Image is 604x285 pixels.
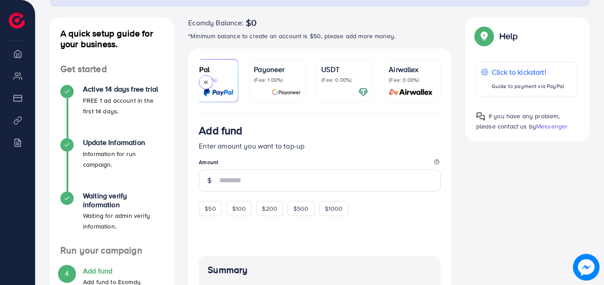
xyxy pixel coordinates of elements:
span: If you have any problem, please contact us by [476,112,560,131]
img: Popup guide [476,112,485,121]
p: Information for run campaign. [83,149,163,170]
img: card [272,87,301,97]
p: Waiting for admin verify information. [83,210,163,232]
span: $200 [262,204,277,213]
p: (Fee: 1.00%) [254,76,301,84]
span: Ecomdy Balance: [188,17,244,28]
span: 4 [65,269,69,279]
li: Active 14 days free trial [50,85,174,138]
p: Help [499,31,518,41]
li: Update Information [50,138,174,192]
h4: Get started [50,64,174,75]
h3: Add fund [199,124,242,137]
legend: Amount [199,158,441,169]
span: $50 [205,204,216,213]
p: Click to kickstart! [492,67,564,77]
p: Payoneer [254,64,301,75]
h4: Update Information [83,138,163,147]
p: USDT [321,64,368,75]
span: $1000 [325,204,343,213]
h4: Add fund [83,267,163,275]
img: card [386,87,436,97]
p: *Minimum balance to create an account is $50, please add more money. [188,31,451,41]
img: logo [9,12,25,28]
h4: A quick setup guide for your business. [50,28,174,49]
p: (Fee: 0.00%) [321,76,368,84]
img: image [575,256,597,278]
span: $500 [293,204,309,213]
p: (Fee: 0.00%) [389,76,436,84]
h4: Summary [208,265,432,276]
img: Popup guide [476,28,492,44]
p: PayPal [186,64,233,75]
span: $100 [232,204,246,213]
span: Messenger [536,122,568,131]
img: card [203,87,233,97]
p: Enter amount you want to top-up [199,140,441,151]
li: Waiting verify information [50,192,174,245]
span: $0 [246,17,257,28]
p: FREE 1 ad account in the first 14 days. [83,95,163,116]
img: card [358,87,368,97]
h4: Waiting verify information [83,192,163,209]
p: Guide to payment via PayPal [492,81,564,92]
h4: Run your campaign [50,245,174,256]
h4: Active 14 days free trial [83,85,163,93]
p: Airwallex [389,64,436,75]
